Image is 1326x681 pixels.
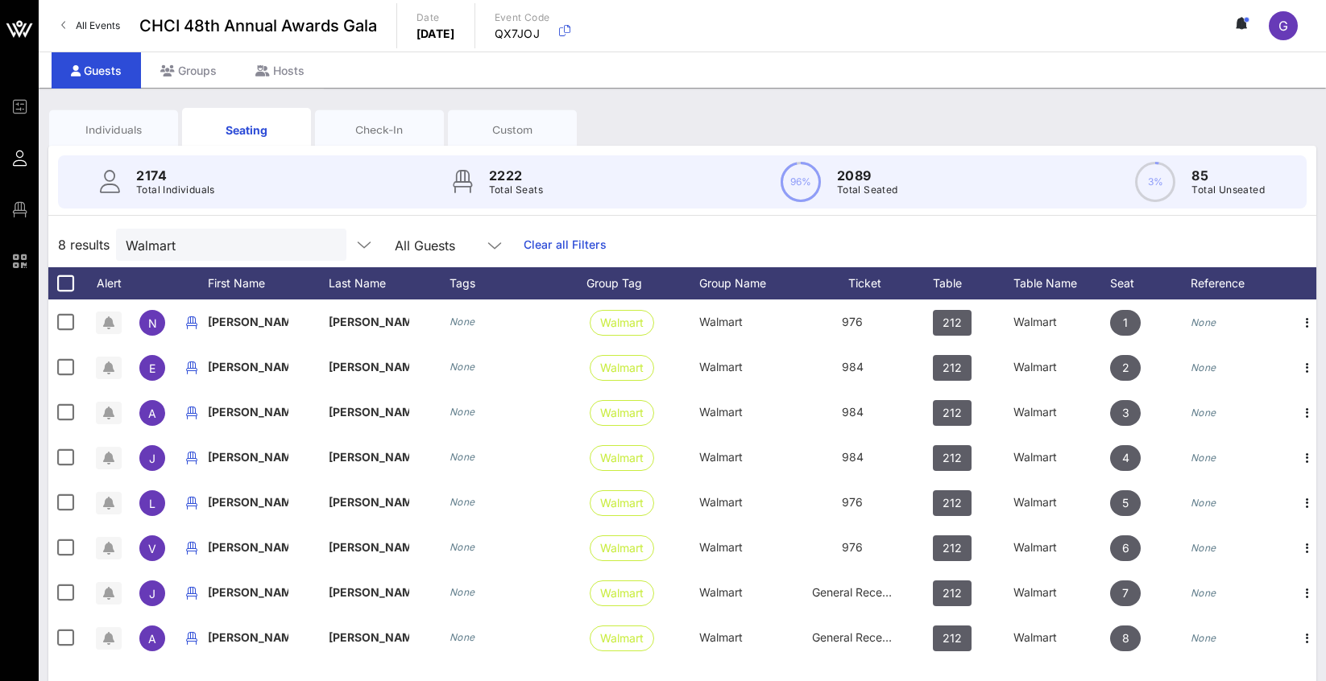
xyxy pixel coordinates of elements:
[842,450,864,464] span: 984
[1191,166,1265,185] p: 85
[149,587,155,601] span: J
[329,390,409,435] p: [PERSON_NAME]
[149,361,155,375] span: E
[699,540,743,554] span: Walmart
[1013,345,1110,390] div: Walmart
[842,360,864,374] span: 984
[450,267,586,299] div: Tags
[1123,310,1128,336] span: 1
[600,311,644,335] span: Walmart
[1013,525,1110,570] div: Walmart
[1013,435,1110,480] div: Walmart
[1191,542,1216,554] i: None
[208,570,288,615] p: [PERSON_NAME]
[208,299,288,345] p: [PERSON_NAME]
[1013,390,1110,435] div: Walmart
[136,182,215,198] p: Total Individuals
[495,10,550,26] p: Event Code
[837,166,898,185] p: 2089
[1122,445,1129,471] span: 4
[842,405,864,419] span: 984
[208,390,288,435] p: [PERSON_NAME]
[812,267,933,299] div: Ticket
[236,52,324,89] div: Hosts
[149,452,155,465] span: J
[450,451,475,463] i: None
[136,166,215,185] p: 2174
[89,267,129,299] div: Alert
[1191,497,1216,509] i: None
[141,52,236,89] div: Groups
[450,541,475,553] i: None
[524,236,607,254] a: Clear all Filters
[1191,632,1216,644] i: None
[600,491,644,515] span: Walmart
[208,267,329,299] div: First Name
[329,435,409,480] p: [PERSON_NAME]
[149,497,155,510] span: L
[450,631,475,643] i: None
[52,13,130,39] a: All Events
[943,310,962,336] span: 212
[812,630,909,644] span: General Reception
[76,19,120,31] span: All Events
[699,450,743,464] span: Walmart
[943,580,962,606] span: 212
[416,26,455,42] p: [DATE]
[385,229,514,261] div: All Guests
[1191,182,1265,198] p: Total Unseated
[1013,299,1110,345] div: Walmart
[600,356,644,380] span: Walmart
[699,267,812,299] div: Group Name
[1110,267,1191,299] div: Seat
[600,581,644,605] span: Walmart
[943,535,962,561] span: 212
[329,525,409,570] p: [PERSON_NAME]
[148,407,156,420] span: A
[489,182,543,198] p: Total Seats
[600,446,644,470] span: Walmart
[1122,400,1129,426] span: 3
[327,122,432,138] div: Check-In
[489,166,543,185] p: 2222
[208,435,288,480] p: [PERSON_NAME]
[1013,615,1110,660] div: Walmart
[450,361,475,373] i: None
[329,267,450,299] div: Last Name
[148,542,156,555] span: V
[329,570,409,615] p: [PERSON_NAME]
[837,182,898,198] p: Total Seated
[699,585,743,599] span: Walmart
[1191,316,1216,328] i: None
[699,405,743,419] span: Walmart
[1122,625,1129,651] span: 8
[812,585,909,599] span: General Reception
[699,315,743,328] span: Walmart
[1191,452,1216,464] i: None
[1122,490,1129,516] span: 5
[58,235,110,254] span: 8 results
[148,316,157,330] span: N
[1191,361,1216,374] i: None
[416,10,455,26] p: Date
[943,400,962,426] span: 212
[699,630,743,644] span: Walmart
[699,495,743,509] span: Walmart
[139,14,377,38] span: CHCI 48th Annual Awards Gala
[208,480,288,525] p: [PERSON_NAME]
[1122,535,1129,561] span: 6
[1191,407,1216,419] i: None
[699,360,743,374] span: Walmart
[495,26,550,42] p: QX7JOJ
[61,122,166,138] div: Individuals
[842,540,863,554] span: 976
[148,632,156,646] span: A
[208,345,288,390] p: [PERSON_NAME]
[1013,570,1110,615] div: Walmart
[329,345,409,390] p: [PERSON_NAME] C…
[194,122,299,138] div: Seating
[586,267,699,299] div: Group Tag
[1013,480,1110,525] div: Walmart
[842,495,863,509] span: 976
[450,496,475,508] i: None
